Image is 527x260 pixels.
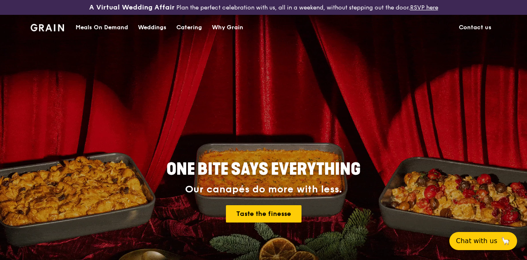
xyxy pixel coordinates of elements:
button: Chat with us🦙 [449,232,517,250]
span: ONE BITE SAYS EVERYTHING [166,159,361,179]
div: Why Grain [212,15,243,40]
div: Weddings [138,15,166,40]
div: Meals On Demand [76,15,128,40]
div: Catering [176,15,202,40]
div: Our canapés do more with less. [115,184,412,195]
a: Catering [171,15,207,40]
a: Why Grain [207,15,248,40]
img: Grain [31,24,64,31]
a: Taste the finesse [226,205,301,223]
a: Contact us [454,15,496,40]
h3: A Virtual Wedding Affair [89,3,175,12]
a: Weddings [133,15,171,40]
span: Chat with us [456,236,497,246]
a: RSVP here [410,4,438,11]
a: GrainGrain [31,14,64,39]
div: Plan the perfect celebration with us, all in a weekend, without stepping out the door. [88,3,439,12]
span: 🦙 [501,236,510,246]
